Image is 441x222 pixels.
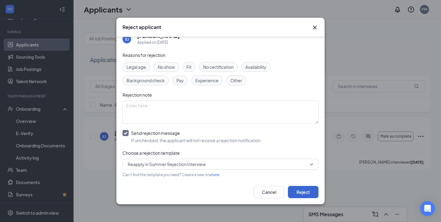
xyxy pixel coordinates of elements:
[123,52,165,58] span: Reasons for rejection
[187,64,191,70] span: Fit
[128,160,206,169] span: Reapply in Summer Rejection Interview
[288,186,318,198] button: Reject
[137,39,180,46] div: Applied on [DATE]
[158,64,175,70] span: No show
[123,92,152,98] span: Rejection note
[123,150,180,156] span: Choose a rejection template
[126,64,146,70] span: Legal age
[126,77,165,84] span: Background check
[123,172,220,177] span: Can't find the template you need? Create a new one .
[311,24,318,31] button: Close
[195,77,219,84] span: Experience
[311,24,318,31] svg: Cross
[125,37,129,42] div: XJ
[245,64,266,70] span: Availability
[176,77,184,84] span: Pay
[123,24,161,31] h3: Reject applicant
[203,64,234,70] span: No certification
[230,77,242,84] span: Other
[254,186,284,198] button: Cancel
[420,201,435,216] div: Open Intercom Messenger
[212,172,219,177] a: here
